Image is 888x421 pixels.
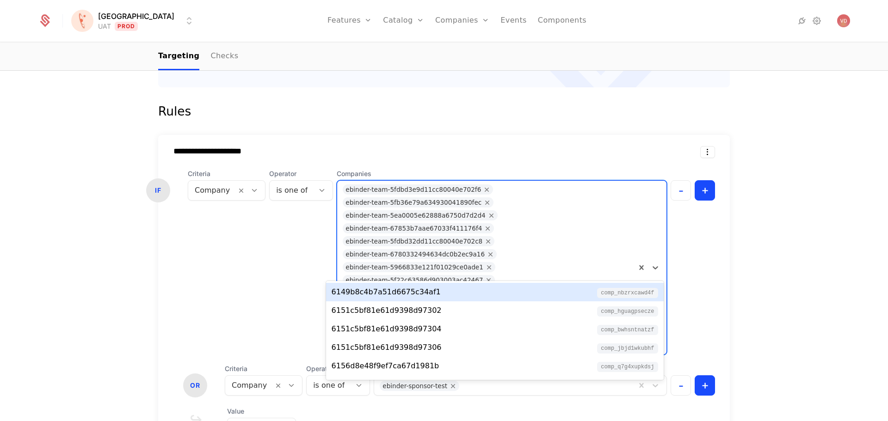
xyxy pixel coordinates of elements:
[98,22,111,31] div: UAT
[811,15,822,26] a: Settings
[146,178,170,202] div: IF
[332,305,442,316] div: 6151c5bf81e61d9398d97302
[345,184,481,195] div: ebinder-team-5fdbd3e9d11cc80040e702f6
[700,146,715,158] button: Select action
[483,275,495,285] div: Remove ebinder-team-5f22c63586d903003ac42467
[345,236,482,246] div: ebinder-team-5fdbd32dd11cc80040e702c8
[345,223,482,233] div: ebinder-team-67853b7aae67033f411176f4
[345,275,483,285] div: ebinder-team-5f22c63586d903003ac42467
[332,287,441,298] div: 6149b8c4b7a51d6675c34af1
[483,262,495,272] div: Remove ebinder-team-5966833e121f01029ce0ade1
[482,223,494,233] div: Remove ebinder-team-67853b7aae67033f411176f4
[210,43,238,70] a: Checks
[332,323,442,335] div: 6151c5bf81e61d9398d97304
[337,169,667,178] span: Companies
[481,184,493,195] div: Remove ebinder-team-5fdbd3e9d11cc80040e702f6
[671,375,691,396] button: -
[188,169,265,178] span: Criteria
[158,43,199,70] a: Targeting
[158,102,730,121] div: Rules
[345,197,481,207] div: ebinder-team-5fb36e79a634930041890fec
[332,379,444,390] div: 61603004865d25480e543ac8
[481,197,493,207] div: Remove ebinder-team-5fb36e79a634930041890fec
[345,249,485,259] div: ebinder-team-6780332494634dc0b2ec9a16
[115,22,138,31] span: Prod
[671,180,691,201] button: -
[345,262,483,272] div: ebinder-team-5966833e121f01029ce0ade1
[597,288,658,298] span: comp_NbZrxcAwd4F
[597,362,658,372] span: comp_Q7g4XUpKdsJ
[597,343,658,354] span: comp_jBJd1wkUBHF
[98,11,174,22] span: [GEOGRAPHIC_DATA]
[485,249,497,259] div: Remove ebinder-team-6780332494634dc0b2ec9a16
[345,210,485,220] div: ebinder-team-5ea0005e62888a6750d7d2d4
[597,325,658,335] span: comp_BwhSNtnatzF
[332,342,442,353] div: 6151c5bf81e61d9398d97306
[837,14,850,27] img: Vasilije Dolic
[486,210,498,220] div: Remove ebinder-team-5ea0005e62888a6750d7d2d4
[158,43,730,70] nav: Main
[597,306,658,317] span: comp_hGUagPsECZE
[382,381,447,391] div: ebinder-sponsor-test
[227,407,296,416] span: Value
[837,14,850,27] button: Open user button
[332,360,439,372] div: 6156d8e48f9ef7ca67d1981b
[447,381,459,391] div: Remove ebinder-sponsor-test
[695,180,715,201] button: +
[158,43,238,70] ul: Choose Sub Page
[74,11,195,31] button: Select environment
[225,364,302,373] span: Criteria
[306,364,370,373] span: Operator
[796,15,808,26] a: Integrations
[482,236,494,246] div: Remove ebinder-team-5fdbd32dd11cc80040e702c8
[269,169,333,178] span: Operator
[183,373,207,397] div: OR
[71,10,93,32] img: Florence
[695,375,715,396] button: +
